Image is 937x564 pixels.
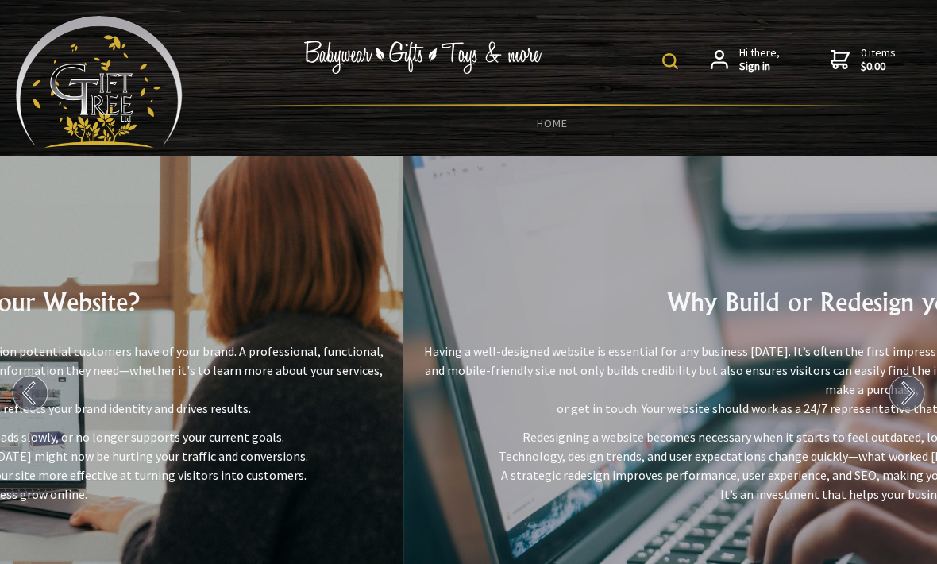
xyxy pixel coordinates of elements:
img: product search [662,53,678,69]
strong: $0.00 [861,60,896,74]
a: HOME [183,106,921,140]
a: 0 items$0.00 [831,46,896,74]
img: Babyware - Gifts - Toys and more... [16,16,183,148]
img: Babywear - Gifts - Toys & more [303,41,542,74]
span: 0 items [861,45,896,74]
span: Hi there, [739,46,780,74]
strong: Sign in [739,60,780,74]
a: Hi there,Sign in [711,46,780,74]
